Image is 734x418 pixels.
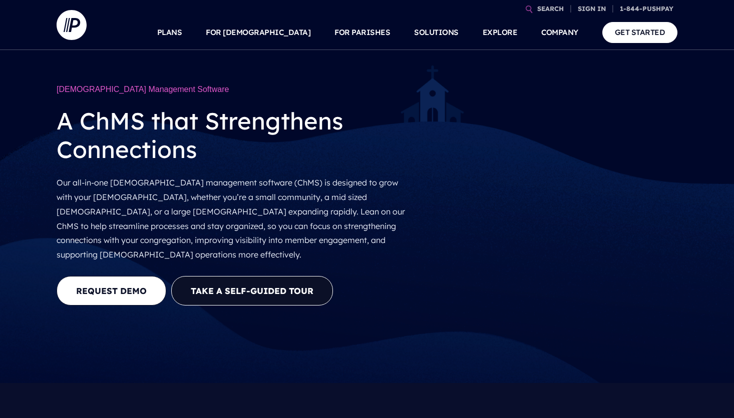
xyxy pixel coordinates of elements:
[602,22,678,42] a: GET STARTED
[334,15,390,50] a: FOR PARISHES
[483,15,518,50] a: EXPLORE
[57,276,166,305] a: REQUEST DEMO
[171,276,333,305] button: Take a Self-guided Tour
[57,99,412,171] h2: A ChMS that Strengthens Connections
[57,171,412,266] p: Our all-in-one [DEMOGRAPHIC_DATA] management software (ChMS) is designed to grow with your [DEMOG...
[414,15,459,50] a: SOLUTIONS
[541,15,578,50] a: COMPANY
[57,80,412,99] h1: [DEMOGRAPHIC_DATA] Management Software
[157,15,182,50] a: PLANS
[206,15,310,50] a: FOR [DEMOGRAPHIC_DATA]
